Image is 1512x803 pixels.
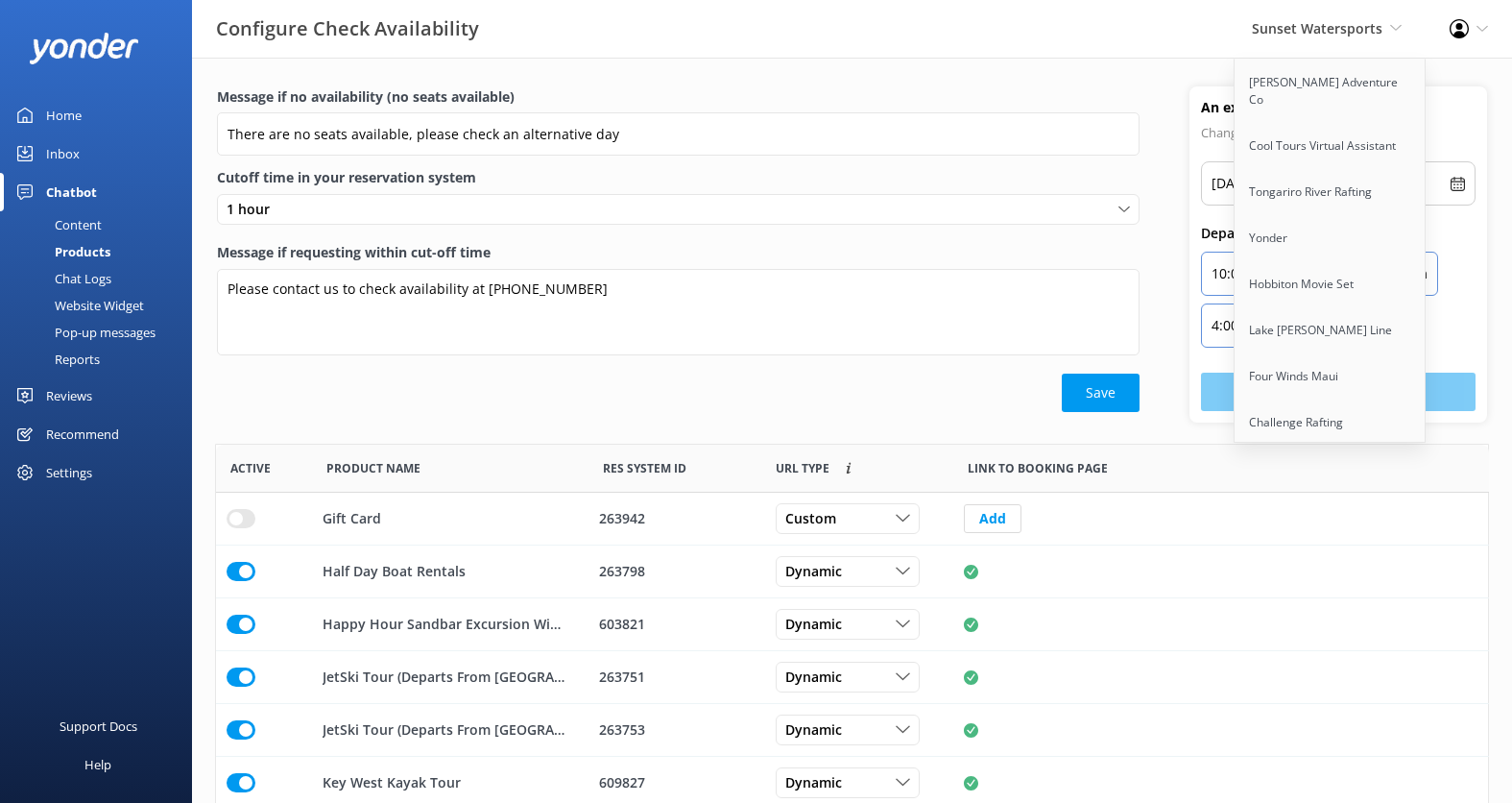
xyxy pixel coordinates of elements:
a: [PERSON_NAME] Adventure Co [1235,60,1427,123]
a: Reports [12,346,192,373]
div: 609827 [599,772,751,793]
a: Website Widget [12,292,192,319]
p: 4:00pm [1212,314,1260,337]
a: Tongariro River Rafting [1235,169,1427,215]
div: Home [46,96,82,134]
p: 10:00am [1212,262,1266,285]
h4: An example product [1201,98,1476,117]
span: Active [230,459,271,477]
p: JetSki Tour (Departs From [GEOGRAPHIC_DATA]) [323,719,566,741]
div: row [216,493,1489,546]
label: Message if no availability (no seats available) [217,86,1140,108]
a: Challenge Rafting [1235,400,1427,446]
a: Content [12,211,192,238]
a: Yonder [1235,215,1427,261]
div: Reports [12,346,100,373]
div: row [216,651,1489,704]
span: Product Name [326,459,420,477]
p: Half Day Boat Rentals [323,561,466,582]
div: Content [12,211,102,238]
span: Dynamic [785,772,853,793]
span: Link to booking page [776,459,829,477]
div: row [216,546,1489,598]
span: Dynamic [785,667,853,688]
label: Cutoff time in your reservation system [217,167,1140,188]
div: Pop-up messages [12,319,156,346]
div: Support Docs [60,707,137,745]
div: Products [12,238,110,265]
label: Message if requesting within cut-off time [217,242,1140,263]
a: Pop-up messages [12,319,192,346]
a: Four Winds Maui [1235,353,1427,400]
div: 263798 [599,561,751,582]
p: Gift Card [323,508,381,529]
input: Enter a message [217,112,1140,156]
span: Link to booking page [968,459,1108,477]
textarea: Please contact us to check availability at [PHONE_NUMBER] [217,269,1140,355]
div: row [216,704,1489,757]
a: Products [12,238,192,265]
div: row [216,598,1489,651]
a: Lake [PERSON_NAME] Line [1235,307,1427,353]
span: Sunset Watersports [1252,19,1382,37]
div: Settings [46,453,92,492]
p: Change [1201,121,1476,144]
span: Dynamic [785,614,853,635]
span: Dynamic [785,719,853,741]
a: Hobbiton Movie Set [1235,261,1427,307]
a: Cool Tours Virtual Assistant [1235,123,1427,169]
div: Chatbot [46,173,97,211]
p: Happy Hour Sandbar Excursion With Sunset Cruise [323,614,566,635]
div: 263942 [599,508,751,529]
a: Chat Logs [12,265,192,292]
p: JetSki Tour (Departs From [GEOGRAPHIC_DATA]) [323,667,566,688]
span: Res System ID [603,459,686,477]
button: Save [1062,374,1140,412]
h3: Configure Check Availability [216,13,479,44]
div: Inbox [46,134,80,173]
p: Key West Kayak Tour [323,772,461,793]
span: Dynamic [785,561,853,582]
div: Website Widget [12,292,144,319]
div: 263753 [599,719,751,741]
p: Departure times [1201,223,1476,244]
span: Custom [785,508,848,529]
img: yonder-white-logo.png [29,33,139,64]
div: Recommend [46,415,119,453]
div: Reviews [46,377,92,415]
div: Help [84,745,111,784]
div: 263751 [599,667,751,688]
p: [DATE] [1212,172,1255,195]
div: 603821 [599,614,751,635]
div: Chat Logs [12,265,111,292]
span: 1 hour [227,199,281,220]
button: Add [964,504,1021,533]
